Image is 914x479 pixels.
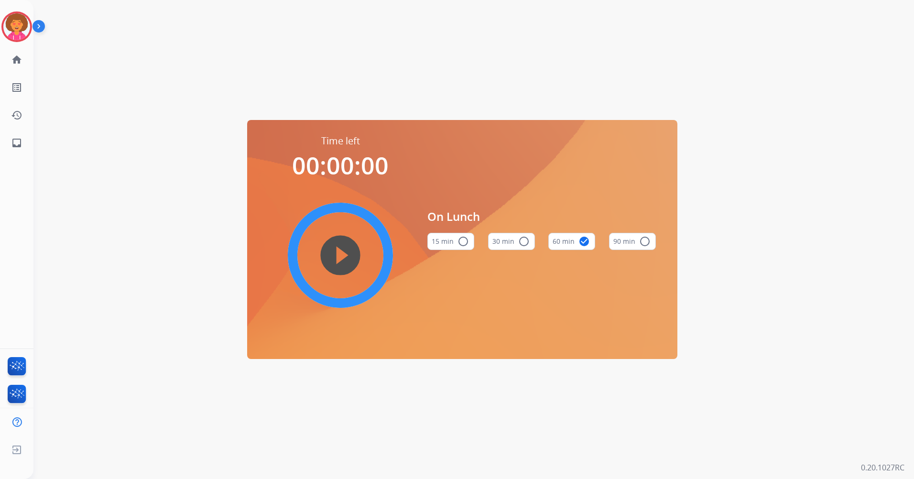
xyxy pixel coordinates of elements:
[861,462,904,473] p: 0.20.1027RC
[578,236,590,247] mat-icon: check_circle
[3,13,30,40] img: avatar
[518,236,530,247] mat-icon: radio_button_unchecked
[292,149,389,182] span: 00:00:00
[457,236,469,247] mat-icon: radio_button_unchecked
[609,233,656,250] button: 90 min
[548,233,595,250] button: 60 min
[11,54,22,65] mat-icon: home
[427,233,474,250] button: 15 min
[11,109,22,121] mat-icon: history
[335,250,346,261] mat-icon: play_circle_filled
[11,82,22,93] mat-icon: list_alt
[11,137,22,149] mat-icon: inbox
[488,233,535,250] button: 30 min
[321,134,360,148] span: Time left
[639,236,651,247] mat-icon: radio_button_unchecked
[427,208,656,225] span: On Lunch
